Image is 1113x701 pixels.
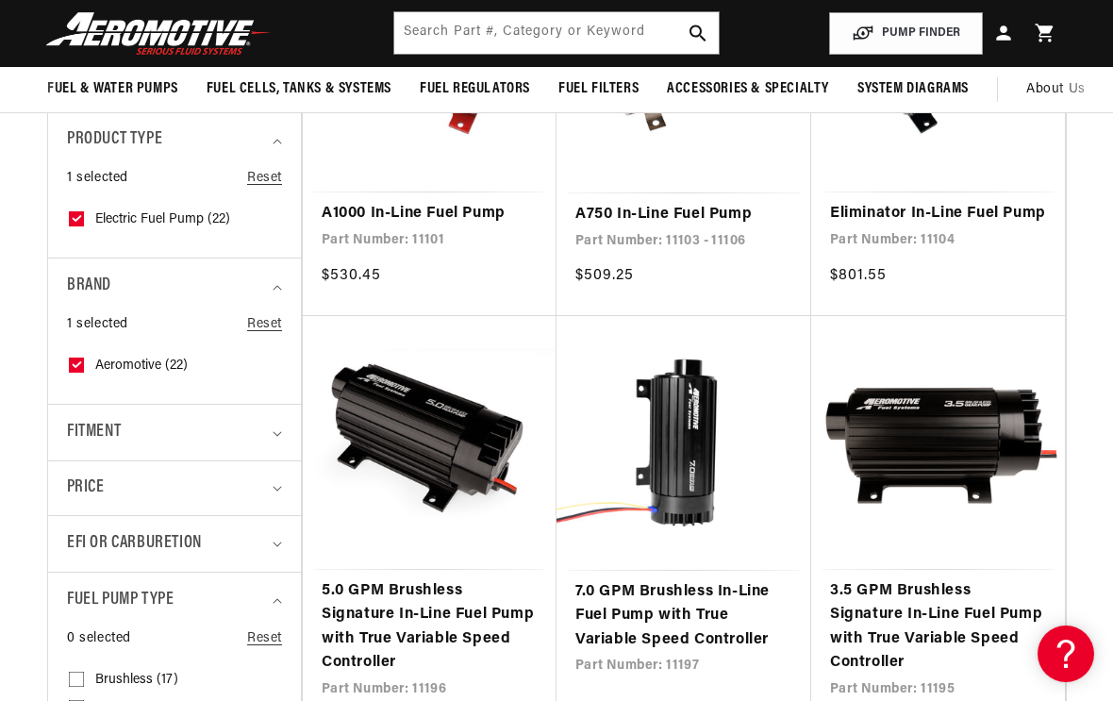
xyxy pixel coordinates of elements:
summary: EFI or Carburetion (0 selected) [67,516,282,572]
span: Fuel Cells, Tanks & Systems [207,79,391,99]
span: 1 selected [67,314,128,335]
a: Reset [247,628,282,649]
summary: Fuel Pump Type (0 selected) [67,573,282,628]
summary: Fuel & Water Pumps [33,67,192,111]
span: Fuel Regulators [420,79,530,99]
a: A1000 In-Line Fuel Pump [322,202,538,226]
a: Reset [247,168,282,189]
button: PUMP FINDER [829,12,983,55]
span: EFI or Carburetion [67,530,202,558]
a: Eliminator In-Line Fuel Pump [830,202,1046,226]
span: Fuel & Water Pumps [47,79,178,99]
span: Accessories & Specialty [667,79,829,99]
span: Aeromotive (22) [95,358,188,375]
summary: Brand (1 selected) [67,259,282,314]
summary: Product type (1 selected) [67,112,282,168]
summary: Fitment (0 selected) [67,405,282,460]
a: A750 In-Line Fuel Pump [575,203,792,227]
a: 7.0 GPM Brushless In-Line Fuel Pump with True Variable Speed Controller [575,580,792,653]
span: Fuel Filters [558,79,639,99]
a: Reset [247,314,282,335]
button: search button [677,12,719,54]
summary: Fuel Filters [544,67,653,111]
span: About Us [1026,82,1086,96]
span: 0 selected [67,628,131,649]
summary: Fuel Cells, Tanks & Systems [192,67,406,111]
a: 3.5 GPM Brushless Signature In-Line Fuel Pump with True Variable Speed Controller [830,579,1046,676]
span: Brand [67,273,111,300]
span: Brushless (17) [95,672,178,689]
summary: Accessories & Specialty [653,67,843,111]
img: Aeromotive [41,11,276,56]
summary: Fuel Regulators [406,67,544,111]
summary: Price [67,461,282,515]
span: Fuel Pump Type [67,587,174,614]
span: Price [67,476,104,501]
summary: System Diagrams [843,67,983,111]
span: System Diagrams [857,79,969,99]
span: Electric Fuel Pump (22) [95,211,230,228]
span: Fitment [67,419,121,446]
span: 1 selected [67,168,128,189]
a: About Us [1012,67,1100,112]
input: Search by Part Number, Category or Keyword [394,12,720,54]
span: Product type [67,126,162,154]
a: 5.0 GPM Brushless Signature In-Line Fuel Pump with True Variable Speed Controller [322,579,538,676]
